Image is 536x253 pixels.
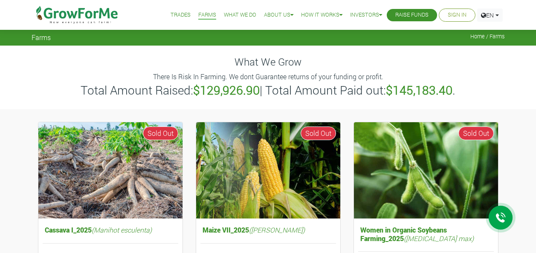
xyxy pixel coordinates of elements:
[92,225,152,234] i: (Manihot esculenta)
[395,11,429,20] a: Raise Funds
[193,82,260,98] b: $129,926.90
[198,11,216,20] a: Farms
[224,11,256,20] a: What We Do
[264,11,293,20] a: About Us
[43,224,178,236] h5: Cassava I_2025
[38,122,183,219] img: growforme image
[33,83,504,98] h3: Total Amount Raised: | Total Amount Paid out: .
[200,224,336,236] h5: Maize VII_2025
[458,126,494,140] span: Sold Out
[350,11,382,20] a: Investors
[196,122,340,219] img: growforme image
[33,72,504,82] p: There Is Risk In Farming. We dont Guarantee returns of your funding or profit.
[301,11,342,20] a: How it Works
[477,9,503,22] a: EN
[301,126,336,140] span: Sold Out
[354,122,498,219] img: growforme image
[404,234,474,243] i: ([MEDICAL_DATA] max)
[249,225,305,234] i: ([PERSON_NAME])
[143,126,178,140] span: Sold Out
[386,82,452,98] b: $145,183.40
[32,33,51,41] span: Farms
[470,33,505,40] span: Home / Farms
[358,224,494,244] h5: Women in Organic Soybeans Farming_2025
[448,11,466,20] a: Sign In
[171,11,191,20] a: Trades
[32,56,505,68] h4: What We Grow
